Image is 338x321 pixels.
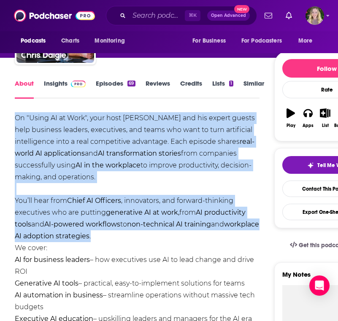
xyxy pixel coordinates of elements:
button: Apps [300,103,317,133]
span: Open Advanced [211,13,246,18]
a: Episodes69 [96,79,135,99]
b: AI-powered workflows [44,220,120,228]
b: AI automation in business [15,291,103,299]
div: 1 [229,81,233,86]
img: Podchaser - Follow, Share and Rate Podcasts [14,8,95,24]
b: non-technical AI training [127,220,211,228]
a: InsightsPodchaser Pro [44,79,86,99]
b: Generative AI tools [15,279,78,287]
span: Monitoring [95,35,124,47]
b: generative AI at work, [106,208,179,216]
button: List [316,103,334,133]
span: For Podcasters [241,35,282,47]
button: open menu [236,33,294,49]
span: Logged in as lauren19365 [306,6,324,25]
button: open menu [89,33,135,49]
a: Credits [180,79,202,99]
a: Similar [243,79,264,99]
img: tell me why sparkle [307,162,314,169]
input: Search podcasts, credits, & more... [129,9,185,22]
button: Play [282,103,300,133]
button: Show profile menu [306,6,324,25]
a: Reviews [146,79,170,99]
button: open menu [292,33,323,49]
a: Show notifications dropdown [261,8,276,23]
li: – streamline operations without massive tech budgets [15,289,260,313]
b: AI for business leaders [15,256,90,264]
span: Podcasts [21,35,46,47]
div: Apps [303,123,314,128]
li: – how executives use AI to lead change and drive ROI [15,254,260,278]
img: User Profile [306,6,324,25]
b: AI in the workplace [76,161,141,169]
a: Charts [56,33,84,49]
span: More [298,35,313,47]
button: Open AdvancedNew [207,11,250,21]
span: New [234,5,249,13]
li: – practical, easy-to-implement solutions for teams [15,278,260,289]
a: Show notifications dropdown [282,8,295,23]
div: Search podcasts, credits, & more... [106,6,257,25]
a: About [15,79,34,99]
b: AI transformation stories [98,149,181,157]
a: Lists1 [212,79,233,99]
div: List [322,123,329,128]
span: Charts [61,35,79,47]
div: Play [287,123,295,128]
span: ⌘ K [185,10,200,21]
div: Open Intercom Messenger [309,275,330,296]
div: 69 [127,81,135,86]
b: Chief AI Officers [67,197,121,205]
button: open menu [187,33,236,49]
img: Podchaser Pro [71,81,86,87]
button: open menu [15,33,57,49]
span: For Business [192,35,226,47]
